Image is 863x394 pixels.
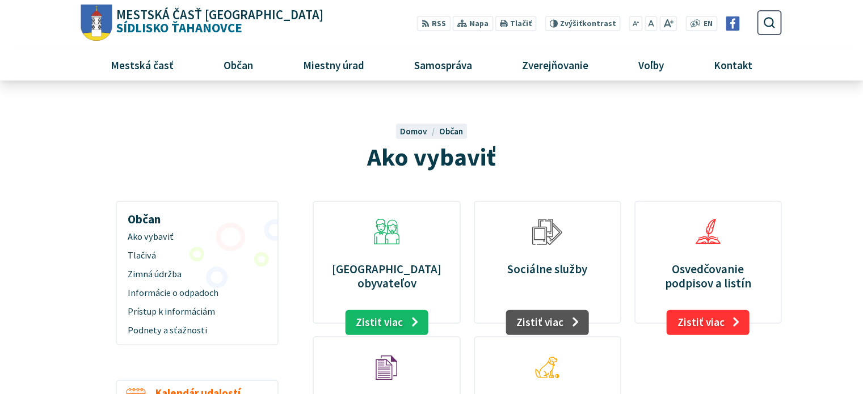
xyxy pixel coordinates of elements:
span: Informácie o odpadoch [128,284,267,303]
a: Zistiť viac [345,310,428,335]
span: Ako vybaviť [128,228,267,247]
span: Zvýšiť [560,19,582,28]
a: Miestny úrad [282,49,385,80]
a: Občan [439,126,463,137]
span: Domov [400,126,427,137]
a: Kontakt [693,49,773,80]
a: Mestská časť [90,49,194,80]
button: Zvýšiťkontrast [545,16,620,31]
span: Zverejňovanie [517,49,592,80]
span: Občan [219,49,257,80]
a: Podnety a sťažnosti [121,321,273,340]
h3: Občan [121,204,273,228]
p: [GEOGRAPHIC_DATA] obyvateľov [327,262,447,290]
a: Logo Sídlisko Ťahanovce, prejsť na domovskú stránku. [81,5,323,41]
span: Voľby [634,49,668,80]
a: Voľby [618,49,685,80]
span: EN [704,18,713,30]
a: Občan [203,49,273,80]
button: Zväčšiť veľkosť písma [659,16,677,31]
a: Zistiť viac [667,310,750,335]
button: Zmenšiť veľkosť písma [629,16,643,31]
a: Mapa [453,16,493,31]
span: Prístup k informáciám [128,303,267,321]
a: Ako vybaviť [121,228,273,247]
p: Osvedčovanie podpisov a listín [648,262,768,290]
span: Mapa [469,18,489,30]
a: Prístup k informáciám [121,303,273,321]
span: Samospráva [410,49,476,80]
a: RSS [417,16,451,31]
img: Prejsť na Facebook stránku [726,16,740,31]
span: Tlačiť [510,19,532,28]
a: Zimná údržba [121,265,273,284]
a: Zistiť viac [506,310,589,335]
a: Tlačivá [121,247,273,265]
span: RSS [432,18,446,30]
span: Podnety a sťažnosti [128,321,267,340]
span: kontrast [560,19,616,28]
img: Prejsť na domovskú stránku [81,5,112,41]
span: Sídlisko Ťahanovce [112,9,324,35]
a: EN [701,18,716,30]
span: Tlačivá [128,247,267,265]
button: Nastaviť pôvodnú veľkosť písma [645,16,657,31]
a: Domov [400,126,439,137]
button: Tlačiť [495,16,536,31]
span: Miestny úrad [298,49,368,80]
a: Informácie o odpadoch [121,284,273,303]
span: Zimná údržba [128,265,267,284]
a: Samospráva [394,49,493,80]
span: Mestská časť [106,49,178,80]
a: Zverejňovanie [502,49,609,80]
span: Ako vybaviť [367,141,496,172]
p: Sociálne služby [487,262,607,276]
span: Mestská časť [GEOGRAPHIC_DATA] [116,9,323,22]
span: Kontakt [710,49,757,80]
